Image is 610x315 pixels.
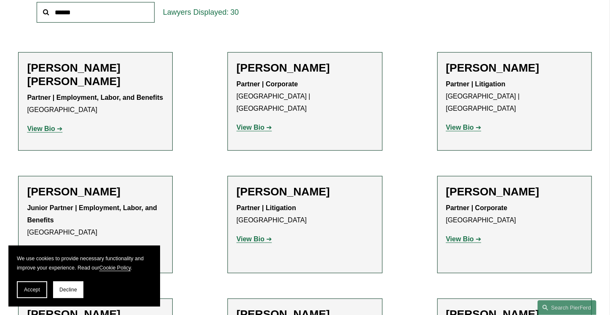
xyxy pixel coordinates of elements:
[446,61,583,75] h2: [PERSON_NAME]
[53,281,83,298] button: Decline
[27,61,164,88] h2: [PERSON_NAME] [PERSON_NAME]
[236,124,272,131] a: View Bio
[446,235,482,243] a: View Bio
[99,265,131,271] a: Cookie Policy
[236,202,373,227] p: [GEOGRAPHIC_DATA]
[236,235,264,243] strong: View Bio
[230,8,239,16] span: 30
[236,204,296,211] strong: Partner | Litigation
[27,202,164,238] p: [GEOGRAPHIC_DATA]
[236,80,298,88] strong: Partner | Corporate
[446,80,506,88] strong: Partner | Litigation
[236,185,373,198] h2: [PERSON_NAME]
[446,124,482,131] a: View Bio
[446,235,474,243] strong: View Bio
[538,300,597,315] a: Search this site
[236,124,264,131] strong: View Bio
[446,78,583,115] p: [GEOGRAPHIC_DATA] | [GEOGRAPHIC_DATA]
[27,92,164,116] p: [GEOGRAPHIC_DATA]
[8,246,160,307] section: Cookie banner
[27,204,159,224] strong: Junior Partner | Employment, Labor, and Benefits
[17,281,47,298] button: Accept
[446,185,583,198] h2: [PERSON_NAME]
[27,94,163,101] strong: Partner | Employment, Labor, and Benefits
[24,287,40,293] span: Accept
[446,124,474,131] strong: View Bio
[17,254,152,273] p: We use cookies to provide necessary functionality and improve your experience. Read our .
[59,287,77,293] span: Decline
[446,202,583,227] p: [GEOGRAPHIC_DATA]
[27,125,62,132] a: View Bio
[236,78,373,115] p: [GEOGRAPHIC_DATA] | [GEOGRAPHIC_DATA]
[27,125,55,132] strong: View Bio
[446,204,508,211] strong: Partner | Corporate
[27,185,164,198] h2: [PERSON_NAME]
[236,61,373,75] h2: [PERSON_NAME]
[236,235,272,243] a: View Bio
